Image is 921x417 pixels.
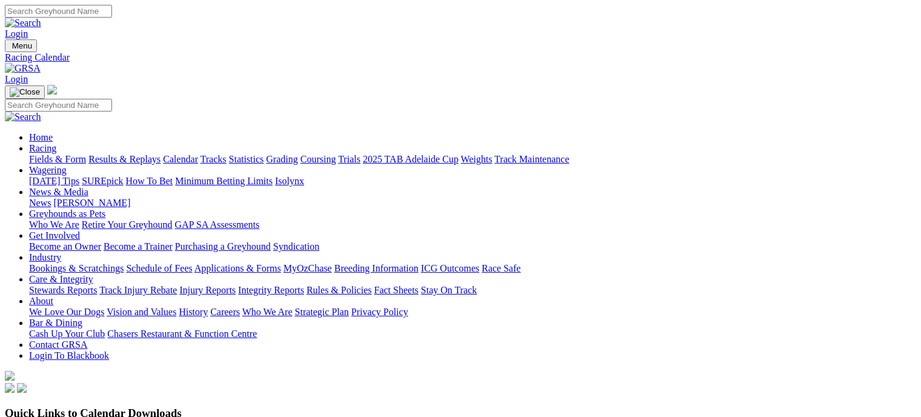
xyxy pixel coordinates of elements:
a: Injury Reports [179,285,236,295]
a: Who We Are [242,307,292,317]
a: Minimum Betting Limits [175,176,272,186]
a: Vision and Values [107,307,176,317]
a: Who We Are [29,219,79,230]
a: News & Media [29,187,88,197]
a: Contact GRSA [29,339,87,350]
a: Grading [266,154,298,164]
a: Greyhounds as Pets [29,208,105,219]
a: How To Bet [126,176,173,186]
a: Calendar [163,154,198,164]
a: Home [29,132,53,142]
a: Login [5,28,28,39]
a: Racing Calendar [5,52,916,63]
img: facebook.svg [5,383,15,393]
div: Greyhounds as Pets [29,219,916,230]
div: Industry [29,263,916,274]
a: Strategic Plan [295,307,349,317]
button: Toggle navigation [5,39,37,52]
a: Coursing [300,154,336,164]
a: Chasers Restaurant & Function Centre [107,329,257,339]
input: Search [5,5,112,18]
a: 2025 TAB Adelaide Cup [363,154,458,164]
a: SUREpick [82,176,123,186]
a: ICG Outcomes [421,263,479,273]
a: Retire Your Greyhound [82,219,173,230]
a: Track Injury Rebate [99,285,177,295]
img: Close [10,87,40,97]
a: Isolynx [275,176,304,186]
a: Results & Replays [88,154,160,164]
div: About [29,307,916,318]
div: News & Media [29,198,916,208]
button: Toggle navigation [5,85,45,99]
span: Menu [12,41,32,50]
div: Bar & Dining [29,329,916,339]
a: Weights [461,154,492,164]
a: About [29,296,53,306]
a: Racing [29,143,56,153]
a: Syndication [273,241,319,252]
a: [PERSON_NAME] [53,198,130,208]
a: Stewards Reports [29,285,97,295]
a: Bar & Dining [29,318,82,328]
a: Bookings & Scratchings [29,263,124,273]
a: MyOzChase [283,263,332,273]
a: We Love Our Dogs [29,307,104,317]
div: Get Involved [29,241,916,252]
a: Track Maintenance [495,154,569,164]
img: twitter.svg [17,383,27,393]
a: News [29,198,51,208]
div: Wagering [29,176,916,187]
a: Industry [29,252,61,262]
div: Racing [29,154,916,165]
a: Race Safe [481,263,520,273]
a: Wagering [29,165,67,175]
input: Search [5,99,112,112]
a: Become an Owner [29,241,101,252]
a: Get Involved [29,230,80,241]
a: Schedule of Fees [126,263,192,273]
a: [DATE] Tips [29,176,79,186]
a: Statistics [229,154,264,164]
a: Stay On Track [421,285,477,295]
img: Search [5,112,41,122]
div: Care & Integrity [29,285,916,296]
a: Login To Blackbook [29,350,109,361]
img: logo-grsa-white.png [47,85,57,95]
a: Breeding Information [334,263,418,273]
a: Careers [210,307,240,317]
a: Privacy Policy [351,307,408,317]
a: Fields & Form [29,154,86,164]
a: Cash Up Your Club [29,329,105,339]
img: logo-grsa-white.png [5,371,15,381]
a: Purchasing a Greyhound [175,241,271,252]
a: Tracks [200,154,226,164]
a: Fact Sheets [374,285,418,295]
a: Trials [338,154,360,164]
a: Care & Integrity [29,274,93,284]
a: Become a Trainer [104,241,173,252]
a: Rules & Policies [306,285,372,295]
img: GRSA [5,63,41,74]
a: Applications & Forms [194,263,281,273]
img: Search [5,18,41,28]
a: Login [5,74,28,84]
a: Integrity Reports [238,285,304,295]
a: History [179,307,208,317]
a: GAP SA Assessments [175,219,260,230]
